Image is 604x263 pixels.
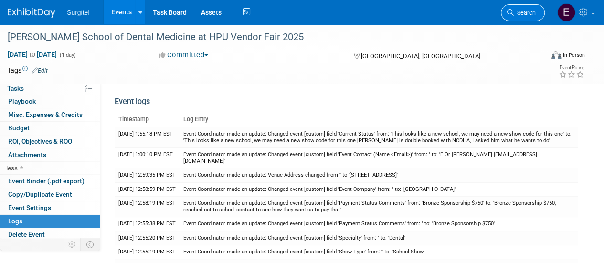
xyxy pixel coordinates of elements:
span: to [28,51,37,58]
span: Budget [8,124,30,132]
span: [GEOGRAPHIC_DATA], [GEOGRAPHIC_DATA] [360,53,480,60]
td: Tags [7,65,48,75]
div: Event logs [115,96,578,112]
a: Playbook [0,95,100,108]
img: ExhibitDay [8,8,55,18]
span: Misc. Expenses & Credits [8,111,83,118]
td: Event Coordinator made an update: Changed event [custom] field 'Specialty' from: '' to: 'Dental' [180,231,578,245]
td: Toggle Event Tabs [81,238,100,251]
img: Format-Inperson.png [551,51,561,59]
td: Event Coordinator made an update: Changed event [custom] field 'Payment Status Comments' from: ''... [180,217,578,231]
a: Copy/Duplicate Event [0,188,100,201]
td: [DATE] 12:55:20 PM EST [115,231,180,245]
span: Attachments [8,151,46,158]
td: Event Coordinator made an update: Changed event [custom] field 'Event Contact (Name <Email>)' fro... [180,148,578,168]
span: Tasks [7,84,24,92]
td: Event Coordinator made an update: Changed event [custom] field 'Event Company' from: '' to: '[GEO... [180,182,578,196]
td: [DATE] 12:55:19 PM EST [115,245,180,259]
div: [PERSON_NAME] School of Dental Medicine at HPU Vendor Fair 2025 [4,29,536,46]
td: Event Coordinator made an update: Changed event [custom] field 'Show Type' from: '' to: 'School S... [180,245,578,259]
div: Event Rating [559,65,584,70]
a: Search [501,4,545,21]
a: Logs [0,215,100,228]
td: Personalize Event Tab Strip [64,238,81,251]
a: Tasks [0,82,100,95]
td: [DATE] 12:59:35 PM EST [115,168,180,182]
div: In-Person [562,52,585,59]
span: Surgitel [67,9,89,16]
td: Event Coordinator made an update: Changed event [custom] field 'Payment Status Comments' from: 'B... [180,196,578,217]
a: Attachments [0,148,100,161]
span: [DATE] [DATE] [7,50,57,59]
img: Event Coordinator [557,3,575,21]
a: Event Settings [0,201,100,214]
a: Budget [0,122,100,135]
button: Committed [155,50,212,60]
span: Search [514,9,536,16]
a: Delete Event [0,228,100,241]
a: Event Binder (.pdf export) [0,175,100,188]
td: [DATE] 12:58:19 PM EST [115,196,180,217]
span: less [6,164,18,172]
td: [DATE] 12:58:59 PM EST [115,182,180,196]
span: Logs [8,217,22,225]
div: Event Format [500,50,585,64]
a: ROI, Objectives & ROO [0,135,100,148]
span: ROI, Objectives & ROO [8,137,72,145]
a: less [0,162,100,175]
span: Delete Event [8,231,45,238]
td: [DATE] 12:55:38 PM EST [115,217,180,231]
span: Event Binder (.pdf export) [8,177,85,185]
a: Edit [32,67,48,74]
span: Event Settings [8,204,51,211]
span: Playbook [8,97,36,105]
td: Event Coordinator made an update: Venue Address changed from '' to '[STREET_ADDRESS]' [180,168,578,182]
td: [DATE] 1:55:18 PM EST [115,127,180,148]
span: (1 day) [59,52,76,58]
td: [DATE] 1:00:10 PM EST [115,148,180,168]
td: Event Coordinator made an update: Changed event [custom] field 'Current Status' from: 'This looks... [180,127,578,148]
span: Copy/Duplicate Event [8,190,72,198]
a: Misc. Expenses & Credits [0,108,100,121]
